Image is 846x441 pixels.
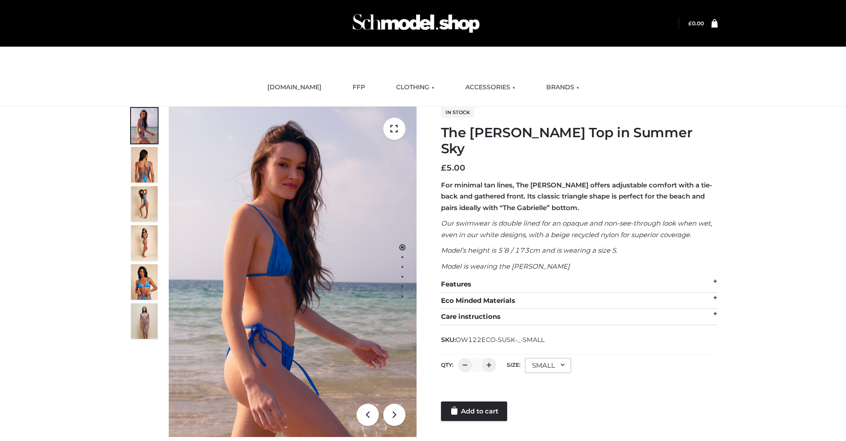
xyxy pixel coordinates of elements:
[441,125,718,157] h1: The [PERSON_NAME] Top in Summer Sky
[441,401,507,421] a: Add to cart
[131,108,158,143] img: 1.Alex-top_SS-1_4464b1e7-c2c9-4e4b-a62c-58381cd673c0-1.jpg
[441,334,545,345] span: SKU:
[688,20,692,27] span: £
[350,6,483,41] img: Schmodel Admin 964
[169,107,417,437] img: 1.Alex-top_SS-1_4464b1e7-c2c9-4e4b-a62c-58381cd673c0 (1)
[441,309,718,325] div: Care instructions
[441,163,465,173] bdi: 5.00
[441,362,453,368] label: QTY:
[131,147,158,183] img: 5.Alex-top_CN-1-1_1-1.jpg
[525,358,571,373] div: SMALL
[441,181,712,212] strong: For minimal tan lines, The [PERSON_NAME] offers adjustable comfort with a tie-back and gathered f...
[441,293,718,309] div: Eco Minded Materials
[456,336,544,344] span: OW122ECO-SUSK-_-SMALL
[261,78,328,97] a: [DOMAIN_NAME]
[459,78,522,97] a: ACCESSORIES
[389,78,441,97] a: CLOTHING
[441,107,474,118] span: In stock
[507,362,520,368] label: Size:
[540,78,586,97] a: BRANDS
[346,78,372,97] a: FFP
[688,20,704,27] a: £0.00
[131,225,158,261] img: 3.Alex-top_CN-1-1-2.jpg
[131,264,158,300] img: 2.Alex-top_CN-1-1-2.jpg
[441,262,570,270] em: Model is wearing the [PERSON_NAME]
[441,276,718,293] div: Features
[131,303,158,339] img: SSVC.jpg
[441,163,446,173] span: £
[688,20,704,27] bdi: 0.00
[131,186,158,222] img: 4.Alex-top_CN-1-1-2.jpg
[441,219,712,239] em: Our swimwear is double lined for an opaque and non-see-through look when wet, even in our white d...
[441,246,617,254] em: Model’s height is 5’8 / 173cm and is wearing a size S.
